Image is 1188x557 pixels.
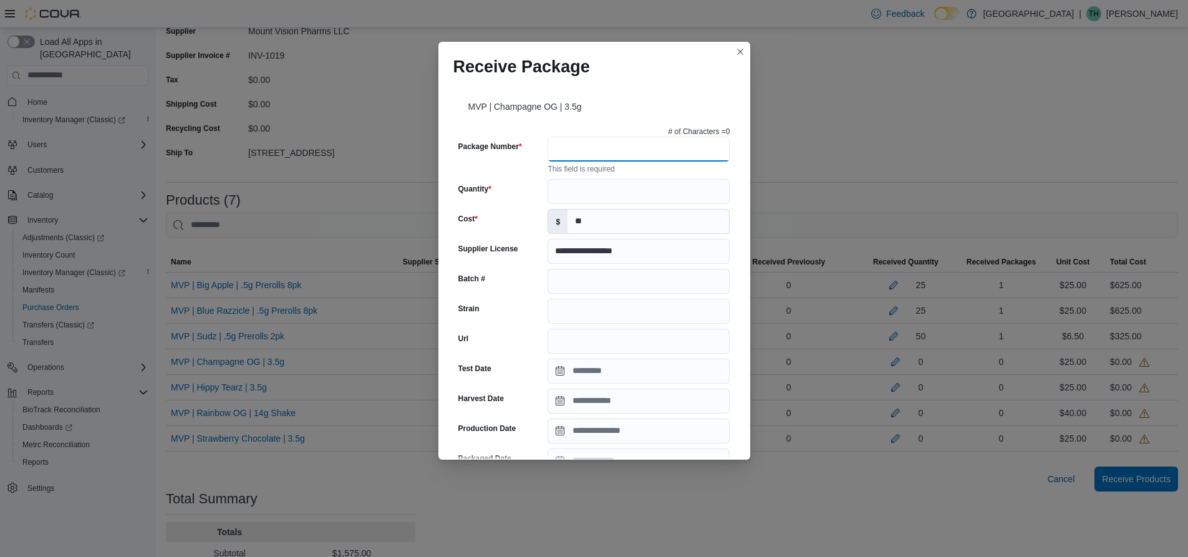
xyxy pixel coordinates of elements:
label: Strain [458,304,480,314]
label: Supplier License [458,244,518,254]
button: Closes this modal window [733,44,748,59]
label: Harvest Date [458,394,504,404]
h1: Receive Package [453,57,590,77]
input: Press the down key to open a popover containing a calendar. [548,448,730,473]
label: Production Date [458,424,516,433]
div: MVP | Champagne OG | 3.5g [453,87,735,122]
input: Press the down key to open a popover containing a calendar. [548,389,730,414]
label: $ [548,210,567,233]
input: Press the down key to open a popover containing a calendar. [548,419,730,443]
label: Package Number [458,142,522,152]
label: Packaged Date [458,453,511,463]
input: Press the down key to open a popover containing a calendar. [548,359,730,384]
label: Test Date [458,364,491,374]
p: # of Characters = 0 [669,127,730,137]
label: Quantity [458,184,491,194]
label: Cost [458,214,478,224]
label: Url [458,334,469,344]
div: This field is required [548,162,730,174]
label: Batch # [458,274,485,284]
